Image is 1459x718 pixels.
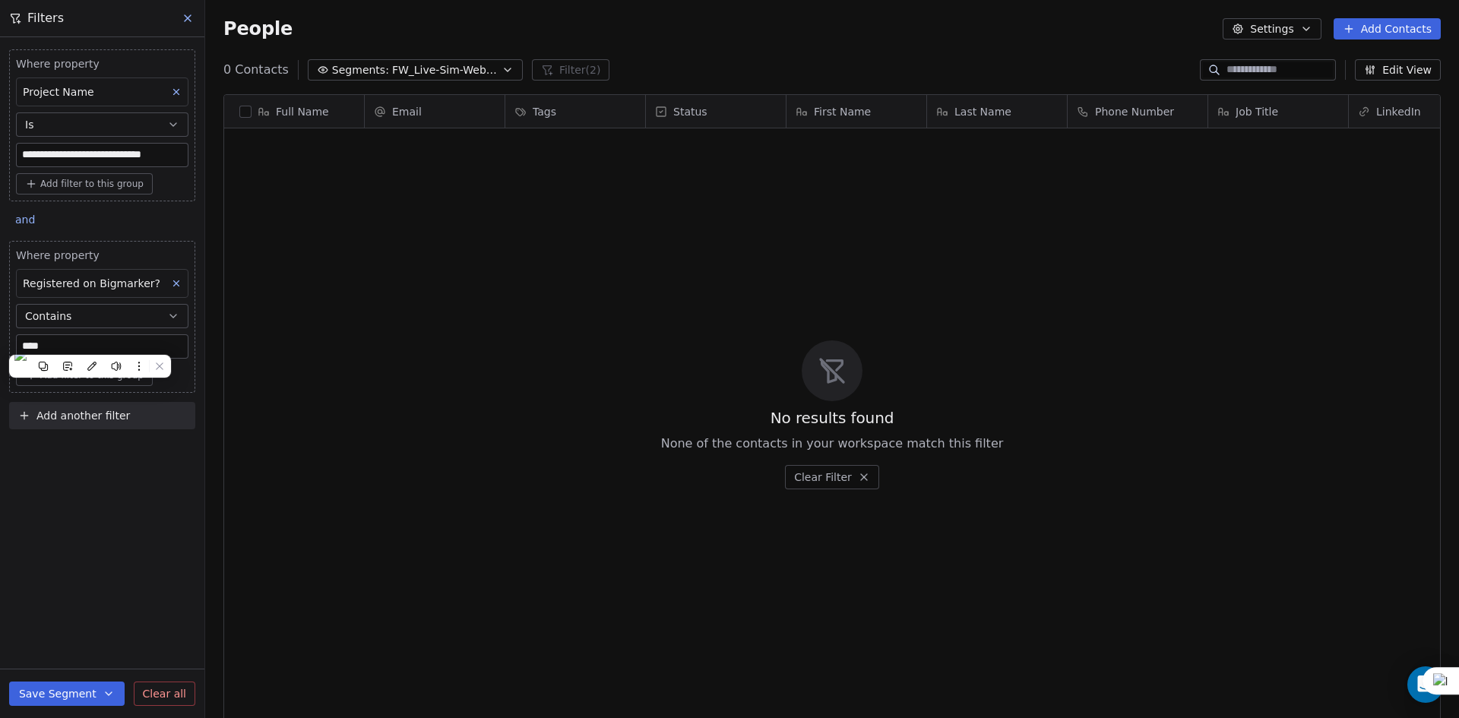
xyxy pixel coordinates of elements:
div: grid [224,128,365,691]
span: Segments: [332,62,389,78]
button: Edit View [1355,59,1441,81]
span: Phone Number [1095,104,1174,119]
div: Open Intercom Messenger [1407,666,1444,703]
span: None of the contacts in your workspace match this filter [661,435,1004,453]
span: 0 Contacts [223,61,289,79]
div: Tags [505,95,645,128]
div: Phone Number [1068,95,1207,128]
button: Clear Filter [785,465,879,489]
div: Email [365,95,505,128]
div: Last Name [927,95,1067,128]
span: Tags [533,104,556,119]
button: Filter(2) [532,59,610,81]
span: Status [673,104,707,119]
button: Add Contacts [1334,18,1441,40]
span: People [223,17,293,40]
span: Job Title [1236,104,1278,119]
span: No results found [771,407,894,429]
div: Job Title [1208,95,1348,128]
span: Email [392,104,422,119]
span: FW_Live-Sim-Webinar-15Oct'25-EU [392,62,498,78]
div: Status [646,95,786,128]
span: Full Name [276,104,329,119]
span: Last Name [954,104,1011,119]
button: Settings [1223,18,1321,40]
span: LinkedIn [1376,104,1421,119]
div: Full Name [224,95,364,128]
div: First Name [786,95,926,128]
span: First Name [814,104,871,119]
